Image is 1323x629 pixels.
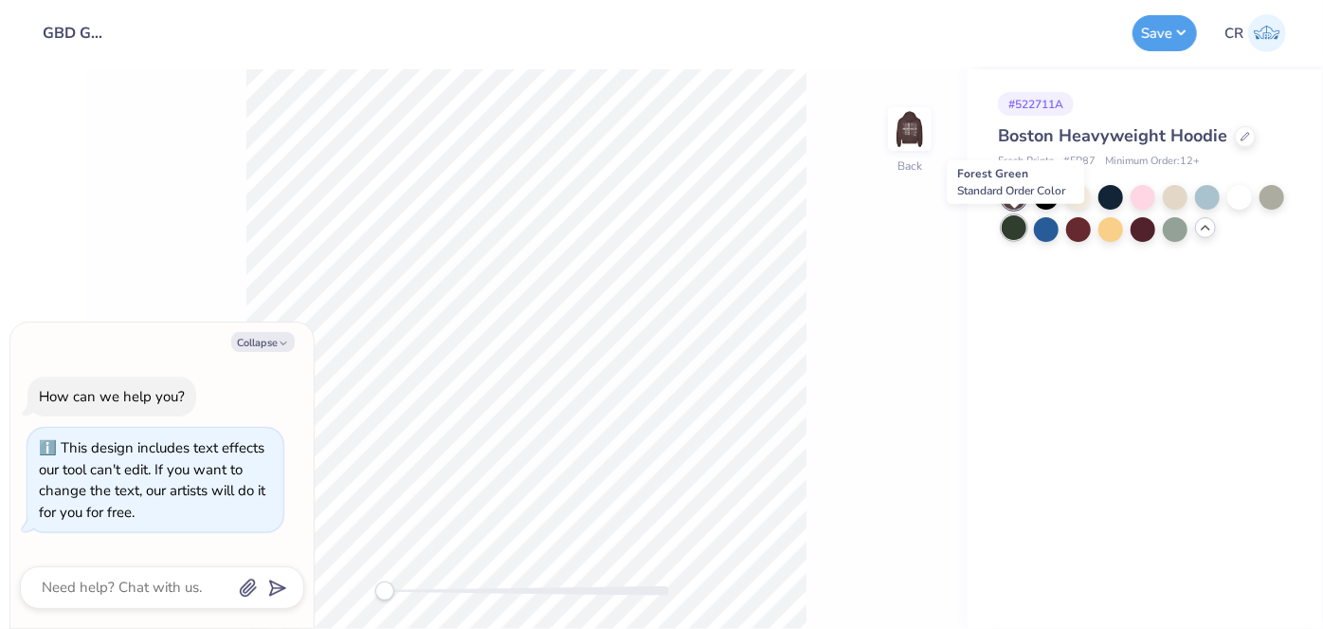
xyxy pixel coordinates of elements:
img: Caleigh Roy [1248,14,1286,52]
button: Save [1133,15,1197,51]
span: CR [1224,23,1243,45]
div: # 522711A [998,92,1074,116]
div: Back [897,157,922,175]
span: Boston Heavyweight Hoodie [998,124,1227,147]
div: Accessibility label [375,582,394,601]
div: How can we help you? [39,387,185,406]
input: Untitled Design [28,14,121,52]
img: Back [891,110,929,148]
div: This design includes text effects our tool can't edit. If you want to change the text, our artist... [39,438,265,522]
button: Collapse [231,332,295,352]
span: Minimum Order: 12 + [1105,154,1200,170]
a: CR [1216,14,1295,52]
div: Forest Green [947,160,1084,204]
span: Standard Order Color [957,183,1065,198]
